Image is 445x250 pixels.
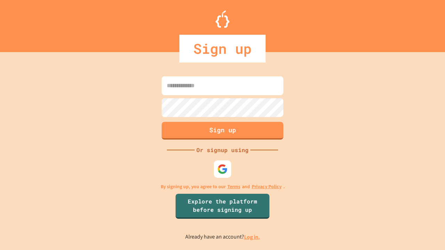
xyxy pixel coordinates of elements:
[217,164,228,174] img: google-icon.svg
[227,183,240,190] a: Terms
[185,233,260,241] p: Already have an account?
[176,194,269,219] a: Explore the platform before signing up
[252,183,282,190] a: Privacy Policy
[216,10,229,28] img: Logo.svg
[195,146,250,154] div: Or signup using
[162,122,283,140] button: Sign up
[244,233,260,241] a: Log in.
[179,35,266,62] div: Sign up
[161,183,285,190] p: By signing up, you agree to our and .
